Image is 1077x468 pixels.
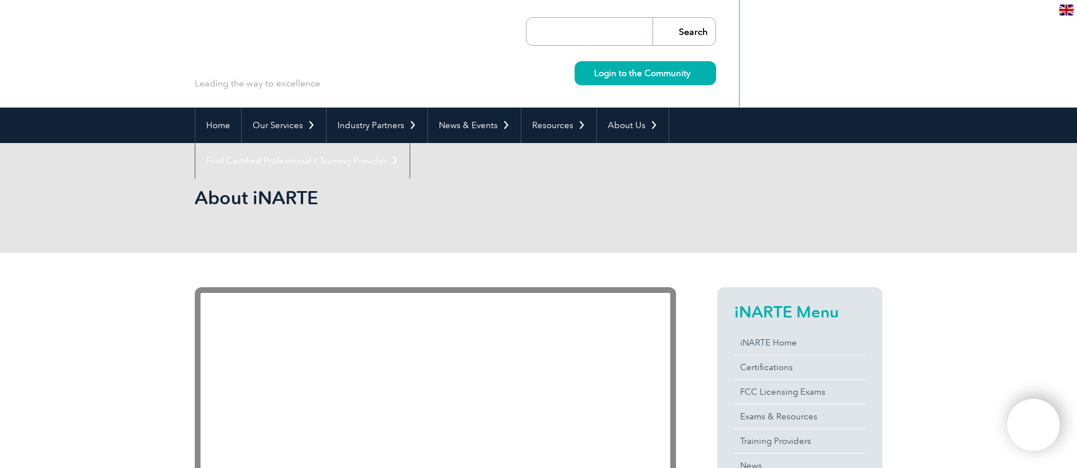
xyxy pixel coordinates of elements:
[734,404,865,429] a: Exams & Resources
[242,108,326,143] a: Our Services
[1019,411,1048,439] img: svg+xml;nitro-empty-id=OTA2OjExNg==-1;base64,PHN2ZyB2aWV3Qm94PSIwIDAgNDAwIDQwMCIgd2lkdGg9IjQwMCIg...
[653,18,716,45] input: Search
[428,108,521,143] a: News & Events
[575,61,716,85] a: Login to the Community
[597,108,669,143] a: About Us
[734,303,865,321] h2: iNARTE Menu
[195,77,320,90] p: Leading the way to excellence
[195,108,241,143] a: Home
[734,355,865,379] a: Certifications
[734,331,865,355] a: iNARTE Home
[734,429,865,453] a: Training Providers
[734,380,865,404] a: FCC Licensing Exams
[195,189,676,207] h2: About iNARTE
[521,108,596,143] a: Resources
[327,108,427,143] a: Industry Partners
[1059,5,1074,15] img: en
[195,143,410,179] a: Find Certified Professional / Training Provider
[690,70,697,76] img: svg+xml;nitro-empty-id=MzU4OjIyMw==-1;base64,PHN2ZyB2aWV3Qm94PSIwIDAgMTEgMTEiIHdpZHRoPSIxMSIgaGVp...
